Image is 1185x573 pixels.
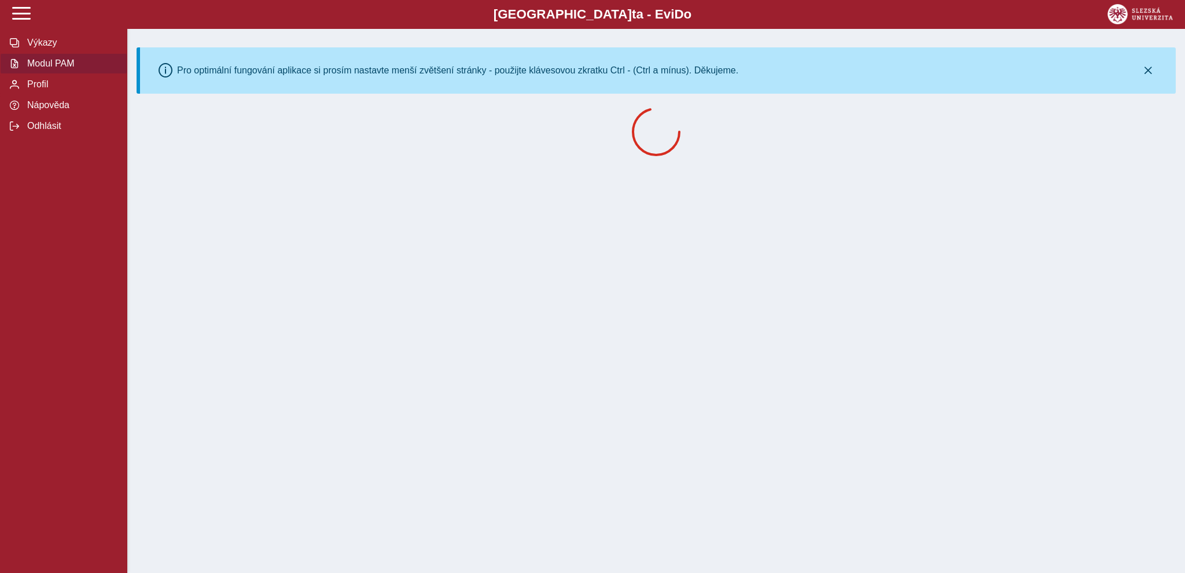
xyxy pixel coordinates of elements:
span: Profil [24,79,117,90]
span: Výkazy [24,38,117,48]
span: t [632,7,636,21]
img: logo_web_su.png [1107,4,1173,24]
span: o [684,7,692,21]
span: Odhlásit [24,121,117,131]
span: Modul PAM [24,58,117,69]
span: D [674,7,683,21]
span: Nápověda [24,100,117,110]
b: [GEOGRAPHIC_DATA] a - Evi [35,7,1150,22]
div: Pro optimální fungování aplikace si prosím nastavte menší zvětšení stránky - použijte klávesovou ... [177,65,738,76]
